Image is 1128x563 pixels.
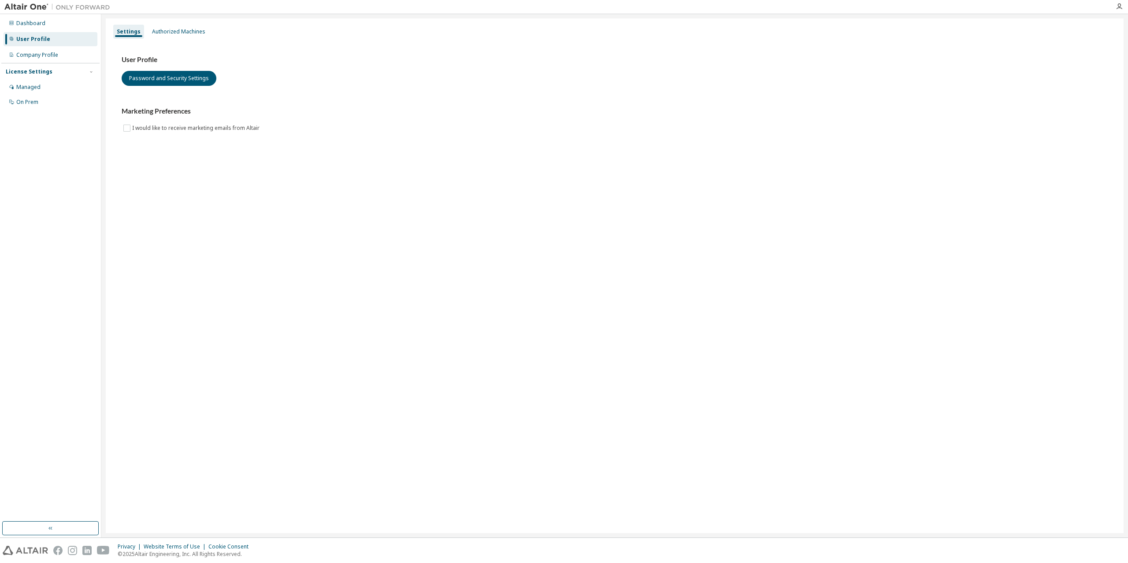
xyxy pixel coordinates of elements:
[117,28,141,35] div: Settings
[16,20,45,27] div: Dashboard
[68,546,77,555] img: instagram.svg
[16,36,50,43] div: User Profile
[4,3,115,11] img: Altair One
[53,546,63,555] img: facebook.svg
[144,543,208,550] div: Website Terms of Use
[122,55,1108,64] h3: User Profile
[132,123,261,133] label: I would like to receive marketing emails from Altair
[122,71,216,86] button: Password and Security Settings
[152,28,205,35] div: Authorized Machines
[97,546,110,555] img: youtube.svg
[16,84,41,91] div: Managed
[208,543,254,550] div: Cookie Consent
[16,52,58,59] div: Company Profile
[82,546,92,555] img: linkedin.svg
[3,546,48,555] img: altair_logo.svg
[6,68,52,75] div: License Settings
[16,99,38,106] div: On Prem
[118,550,254,558] p: © 2025 Altair Engineering, Inc. All Rights Reserved.
[122,107,1108,116] h3: Marketing Preferences
[118,543,144,550] div: Privacy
